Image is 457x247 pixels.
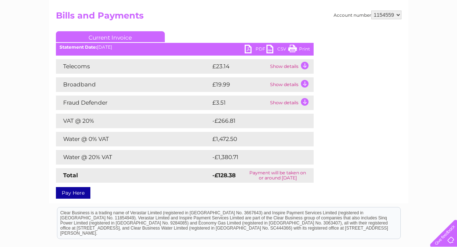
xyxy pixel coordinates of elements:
b: Statement Date: [60,44,97,50]
a: PDF [245,45,266,55]
td: -£266.81 [211,114,301,128]
td: £3.51 [211,96,268,110]
td: Telecoms [56,59,211,74]
td: £19.99 [211,77,268,92]
a: Contact [409,31,427,36]
div: Account number [334,11,401,19]
td: £23.14 [211,59,268,74]
td: Fraud Defender [56,96,211,110]
td: VAT @ 20% [56,114,211,128]
strong: -£128.38 [212,172,236,179]
td: Water @ 0% VAT [56,132,211,146]
div: [DATE] [56,45,314,50]
td: Water @ 20% VAT [56,150,211,165]
img: logo.png [16,19,53,41]
a: Water [329,31,343,36]
td: £1,472.50 [211,132,302,146]
a: Pay Here [56,187,90,199]
a: Energy [347,31,363,36]
td: Broadband [56,77,211,92]
strong: Total [63,172,78,179]
a: 0333 014 3131 [320,4,370,13]
a: Telecoms [368,31,389,36]
td: -£1,380.71 [211,150,302,165]
a: Log out [433,31,450,36]
a: Blog [394,31,404,36]
a: Print [288,45,310,55]
td: Payment will be taken on or around [DATE] [242,168,313,183]
td: Show details [268,96,314,110]
a: Current Invoice [56,31,165,42]
td: Show details [268,77,314,92]
h2: Bills and Payments [56,11,401,24]
a: CSV [266,45,288,55]
div: Clear Business is a trading name of Verastar Limited (registered in [GEOGRAPHIC_DATA] No. 3667643... [57,4,400,35]
td: Show details [268,59,314,74]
